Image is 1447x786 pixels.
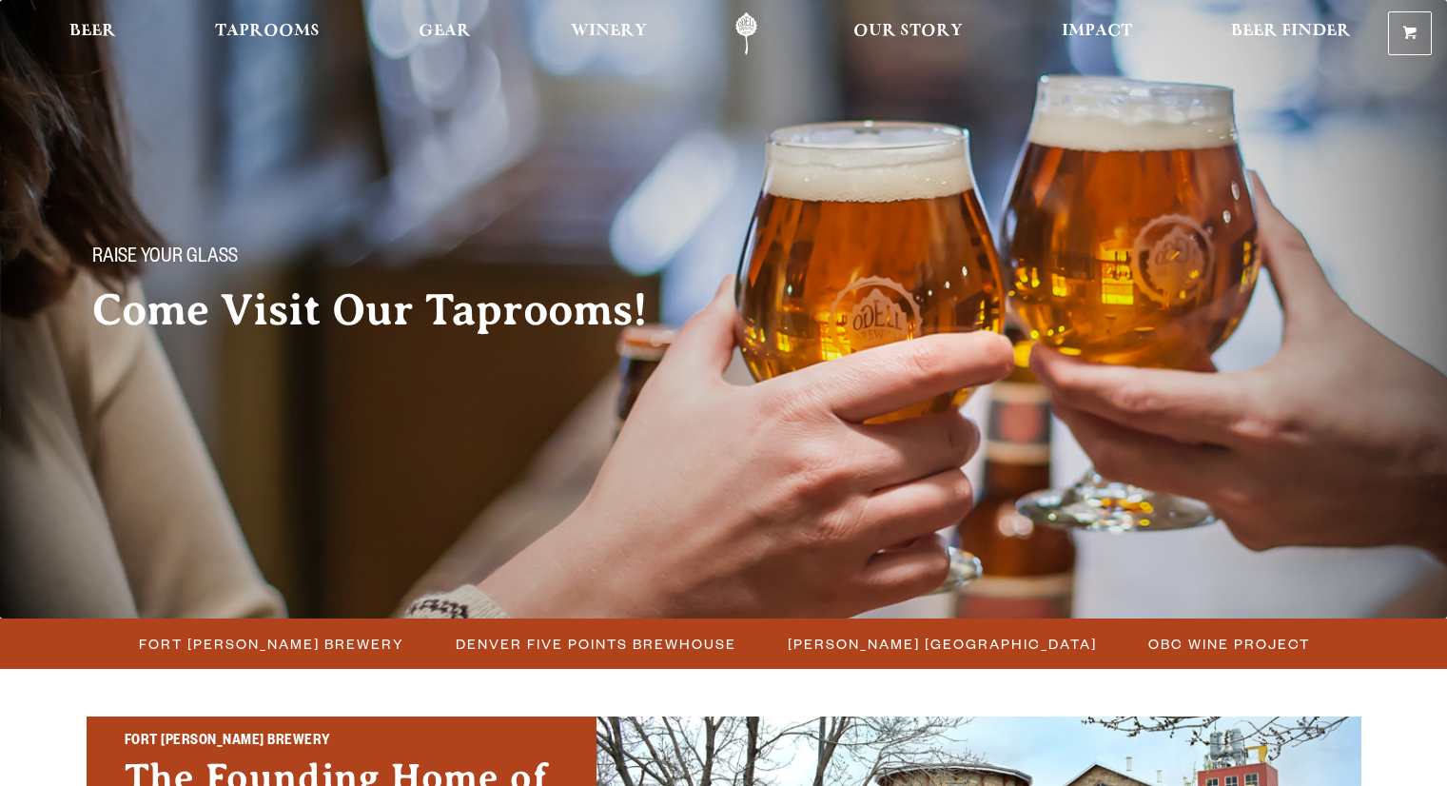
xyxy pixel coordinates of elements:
a: Taprooms [203,12,332,55]
a: Beer Finder [1219,12,1363,55]
span: OBC Wine Project [1148,630,1310,658]
span: Raise your glass [92,246,238,271]
h2: Come Visit Our Taprooms! [92,286,686,334]
a: OBC Wine Project [1137,630,1320,658]
a: [PERSON_NAME] [GEOGRAPHIC_DATA] [776,630,1106,658]
a: Denver Five Points Brewhouse [444,630,746,658]
a: Odell Home [711,12,782,55]
a: Beer [57,12,128,55]
a: Gear [406,12,483,55]
span: Taprooms [215,24,320,39]
span: Denver Five Points Brewhouse [456,630,736,658]
span: [PERSON_NAME] [GEOGRAPHIC_DATA] [788,630,1097,658]
span: Our Story [853,24,963,39]
span: Beer Finder [1231,24,1351,39]
a: Impact [1049,12,1144,55]
span: Winery [571,24,647,39]
a: Winery [558,12,659,55]
span: Gear [419,24,471,39]
a: Fort [PERSON_NAME] Brewery [127,630,414,658]
span: Fort [PERSON_NAME] Brewery [139,630,404,658]
span: Impact [1062,24,1132,39]
span: Beer [69,24,116,39]
a: Our Story [841,12,975,55]
h2: Fort [PERSON_NAME] Brewery [125,730,558,755]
